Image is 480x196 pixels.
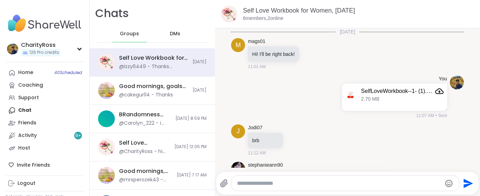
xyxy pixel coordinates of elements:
div: Support [18,94,39,101]
a: Attachment [435,87,444,95]
span: DMs [170,30,180,37]
div: @CharityRoss - hi everyone I am so sorry I wasn't able to attend todays session. I was having tec... [119,148,170,155]
span: 40 Scheduled [54,70,82,75]
p: 6 members, 2 online [243,15,283,22]
span: 11:01 AM [248,64,266,70]
div: Home [18,69,33,76]
span: [DATE] [193,59,207,65]
div: Invite Friends [6,159,84,171]
a: stephanieann90 [248,162,283,169]
span: [DATE] [193,87,207,93]
div: CharityRoss [21,41,61,49]
div: BRandomness last call, [DATE] [119,111,171,118]
img: Self Love Workbook for Women, Oct 08 [221,6,237,22]
button: Send [459,175,475,191]
a: Logout [6,177,84,190]
span: Groups [120,30,139,37]
span: m [236,41,241,50]
span: • [436,112,437,119]
h4: You [439,75,447,82]
div: Host [18,145,30,152]
div: @mrsperozek43 - Going to go get in the shower [119,176,173,183]
span: [DATE] [335,28,359,35]
a: Friends [6,117,84,129]
img: https://sharewell-space-live.sfo3.digitaloceanspaces.com/user-generated/d0fef3f8-78cb-4349-b608-1... [450,75,464,89]
div: @Carolyn_222 - i could put on my threes company [PERSON_NAME] costume to scare them all away [119,120,171,127]
img: Self Love Workbook for Women, Oct 08 [98,54,115,71]
img: CharityRoss [7,43,18,55]
div: Self Love Workbook for Women, [DATE] [119,54,188,62]
div: Activity [18,132,37,139]
a: Activity9+ [6,129,84,142]
a: Host [6,142,84,154]
div: SelfLoveWorkbook--1- (1).pdf [361,88,432,95]
a: Home40Scheduled [6,66,84,79]
img: https://sharewell-space-live.sfo3.digitaloceanspaces.com/user-generated/4d5096c9-4b99-4ae9-9294-7... [231,162,245,176]
a: Support [6,92,84,104]
p: brb [252,137,279,144]
img: BRandomness last call, Oct 07 [98,110,115,127]
div: Coaching [18,82,43,89]
span: 9 + [75,133,81,139]
span: [DATE] 8:59 PM [175,116,207,122]
a: Coaching [6,79,84,92]
textarea: Type your message [237,180,442,187]
a: Jodi07 [248,124,262,131]
div: Good mornings, goals and gratitude's, [DATE] [119,167,173,175]
span: [DATE] 7:17 AM [177,172,207,178]
img: Good mornings, goals and gratitude's, Oct 07 [98,167,115,184]
button: Emoji picker [445,179,453,188]
span: 2.70 MB [361,96,379,102]
div: @cakegurl14 - Thanks [119,92,173,99]
span: [DATE] 12:05 PM [174,144,207,150]
img: Self Love Workbook for Women, Oct 07 [98,139,115,155]
a: mags01 [248,38,265,45]
img: Good mornings, goals and gratitude's, Oct 08 [98,82,115,99]
p: Hi! I'll be right back! [252,51,295,58]
h1: Chats [95,6,129,21]
div: Good mornings, goals and gratitude's, [DATE] [119,82,188,90]
a: Self Love Workbook for Women, [DATE] [243,7,355,14]
img: ShareWell Nav Logo [6,11,84,36]
div: Self Love Workbook for Women, [DATE] [119,139,170,147]
span: 11:07 AM [416,112,434,119]
span: 11:12 AM [248,150,266,156]
div: Friends [18,119,36,126]
span: J [237,126,240,136]
span: 126 Pro credits [29,50,59,56]
span: Sent [438,112,447,119]
div: Logout [18,180,35,187]
div: @Izzy6449 - Thanks @CharityRoss ! [119,63,188,70]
